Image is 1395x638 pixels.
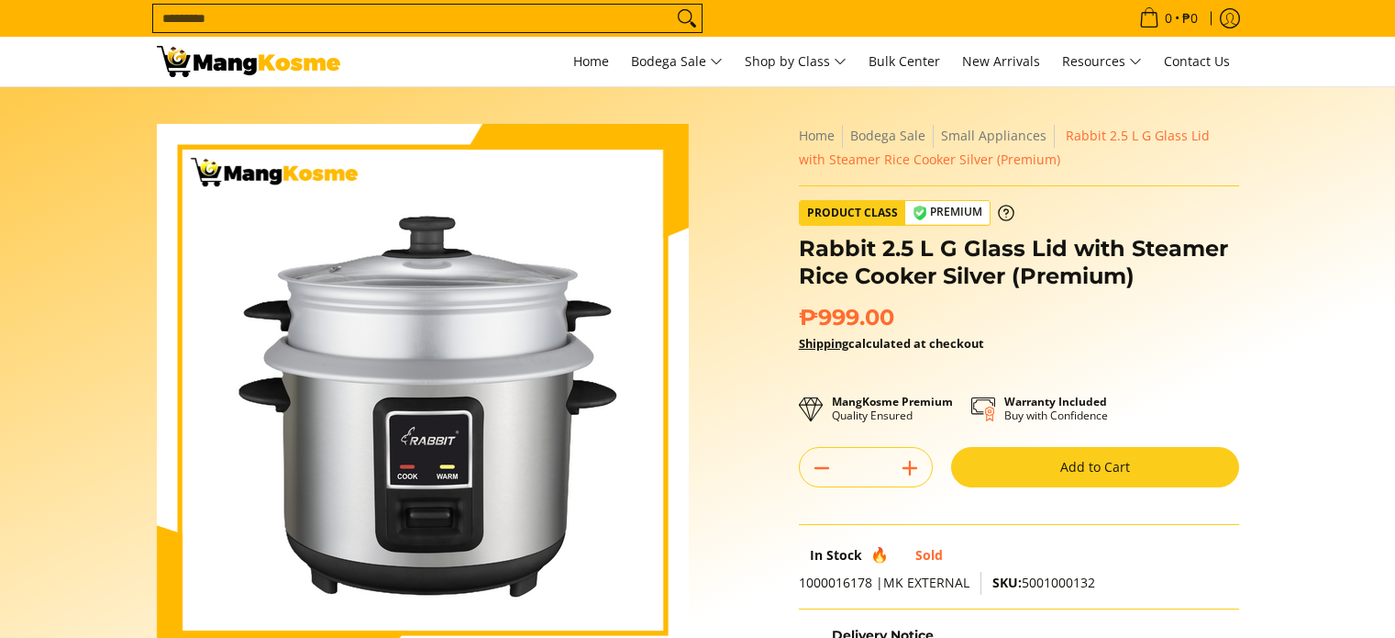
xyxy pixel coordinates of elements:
[800,201,905,225] span: Product Class
[1162,12,1175,25] span: 0
[359,37,1239,86] nav: Main Menu
[799,304,894,331] span: ₱999.00
[799,574,969,591] span: 1000016178 |MK EXTERNAL
[1155,37,1239,86] a: Contact Us
[736,37,856,86] a: Shop by Class
[859,37,949,86] a: Bulk Center
[913,206,927,220] img: premium-badge-icon.webp
[799,335,848,352] a: Shipping
[951,447,1239,487] button: Add to Cart
[941,127,1046,144] a: Small Appliances
[1062,50,1142,73] span: Resources
[905,201,990,224] span: Premium
[745,50,847,73] span: Shop by Class
[953,37,1049,86] a: New Arrivals
[1164,52,1230,70] span: Contact Us
[888,453,932,483] button: Add
[799,200,1014,226] a: Product Class Premium
[992,574,1022,591] span: SKU:
[799,235,1239,290] h1: Rabbit 2.5 L G Glass Lid with Steamer Rice Cooker Silver (Premium)
[1134,8,1203,28] span: •
[962,52,1040,70] span: New Arrivals
[622,37,732,86] a: Bodega Sale
[1179,12,1201,25] span: ₱0
[810,546,862,564] span: In Stock
[832,394,953,409] strong: MangKosme Premium
[799,124,1239,172] nav: Breadcrumbs
[799,127,1210,168] span: Rabbit 2.5 L G Glass Lid with Steamer Rice Cooker Silver (Premium)
[1004,394,1107,409] strong: Warranty Included
[1004,395,1108,422] p: Buy with Confidence
[850,127,925,144] a: Bodega Sale
[157,46,340,77] img: Rabbit 2.5 L G Glass Lid with Steamer Rice Cooker Silver l Mang Kosme
[1053,37,1151,86] a: Resources
[564,37,618,86] a: Home
[631,50,723,73] span: Bodega Sale
[799,127,835,144] a: Home
[799,335,984,352] strong: calculated at checkout
[915,546,943,564] span: Sold
[832,395,953,422] p: Quality Ensured
[672,5,702,32] button: Search
[800,453,844,483] button: Subtract
[573,52,609,70] span: Home
[869,52,940,70] span: Bulk Center
[992,574,1095,591] span: 5001000132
